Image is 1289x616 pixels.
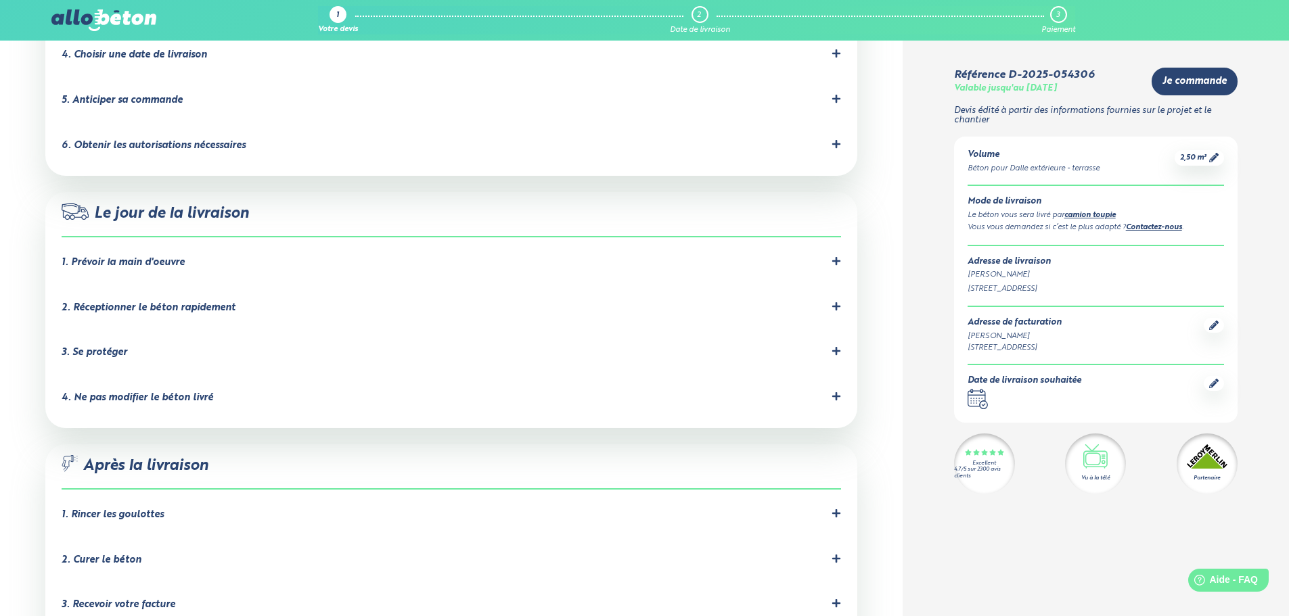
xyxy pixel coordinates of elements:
a: camion toupie [1064,212,1116,219]
div: Volume [968,150,1100,160]
div: Valable jusqu'au [DATE] [954,84,1057,94]
div: Date de livraison souhaitée [968,376,1081,386]
div: 4. Choisir une date de livraison [62,49,207,61]
div: 3 [1056,11,1060,20]
iframe: Help widget launcher [1169,563,1274,601]
div: 3. Recevoir votre facture [62,599,175,611]
div: 2 [697,11,701,20]
span: Je commande [1162,76,1227,87]
div: 2. Réceptionner le béton rapidement [62,302,235,314]
div: Après la livraison [62,455,841,490]
div: Le béton vous sera livré par [968,210,1224,222]
a: Je commande [1152,68,1238,95]
div: [STREET_ADDRESS] [968,342,1062,354]
div: 4. Ne pas modifier le béton livré [62,392,213,404]
div: Béton pour Dalle extérieure - terrasse [968,163,1100,174]
div: 5. Anticiper sa commande [62,95,183,106]
div: Excellent [972,460,996,467]
img: allobéton [51,9,156,31]
div: 4.7/5 sur 2300 avis clients [954,467,1015,479]
div: [PERSON_NAME] [968,331,1062,342]
img: truck.c7a9816ed8b9b1312949.png [62,203,89,220]
div: Adresse de facturation [968,318,1062,328]
div: Adresse de livraison [968,257,1224,267]
div: Le jour de la livraison [62,203,841,237]
div: Votre devis [318,26,358,34]
div: 2. Curer le béton [62,554,141,566]
div: [STREET_ADDRESS] [968,283,1224,295]
div: Date de livraison [670,26,730,34]
div: Référence D-2025-054306 [954,69,1094,81]
div: Vous vous demandez si c’est le plus adapté ? . [968,222,1224,234]
div: Vu à la télé [1081,474,1110,482]
div: 3. Se protéger [62,347,127,358]
div: 1 [336,11,339,20]
a: Contactez-nous [1126,224,1182,231]
div: [PERSON_NAME] [968,269,1224,281]
div: Partenaire [1194,474,1220,482]
div: 6. Obtenir les autorisations nécessaires [62,140,246,151]
div: Paiement [1041,26,1075,34]
a: 3 Paiement [1041,6,1075,34]
div: Mode de livraison [968,197,1224,207]
div: 1. Prévoir la main d'oeuvre [62,257,185,268]
a: 2 Date de livraison [670,6,730,34]
a: 1 Votre devis [318,6,358,34]
p: Devis édité à partir des informations fournies sur le projet et le chantier [954,106,1238,126]
div: 1. Rincer les goulottes [62,509,164,521]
